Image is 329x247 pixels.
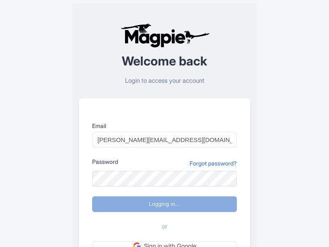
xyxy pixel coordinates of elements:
h2: Welcome back [79,54,250,68]
input: Logging in... [92,196,237,212]
span: or [162,222,167,231]
label: Password [92,157,118,166]
input: you@example.com [92,132,237,147]
a: Forgot password? [190,159,237,168]
img: logo-ab69f6fb50320c5b225c76a69d11143b.png [118,23,211,48]
p: Login to access your account [79,76,250,86]
label: Email [92,121,237,130]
